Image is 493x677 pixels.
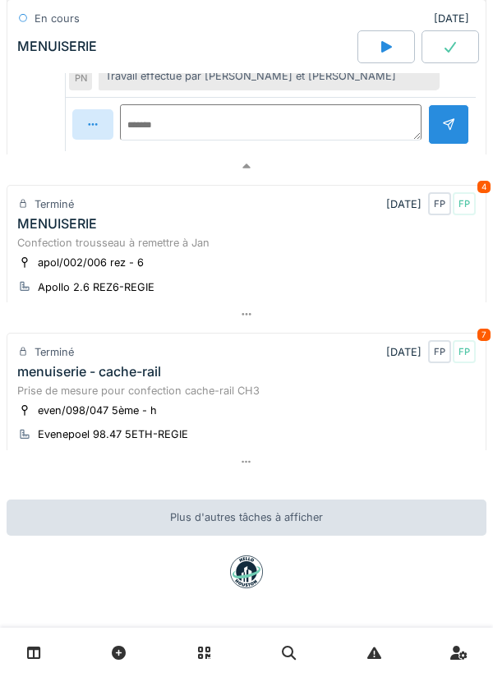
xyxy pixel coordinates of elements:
div: even/098/047 5ème - h [38,403,157,418]
div: MENUISERIE [17,39,97,55]
div: FP [428,192,451,215]
div: [DATE] [386,340,476,363]
div: MENUISERIE [17,216,97,232]
div: Prise de mesure pour confection cache-rail CH3 [17,383,476,398]
div: FP [453,340,476,363]
div: Travail effectué par [PERSON_NAME] et [PERSON_NAME] [99,62,440,90]
div: 4 [477,181,491,193]
div: Evenepoel 98.47 5ETH-REGIE [38,426,188,442]
div: Plus d'autres tâches à afficher [7,500,486,535]
div: 7 [477,329,491,341]
div: FP [428,340,451,363]
div: Terminé [35,344,74,360]
div: apol/002/006 rez - 6 [38,255,144,270]
div: menuiserie - cache-rail [17,364,161,380]
div: FP [453,192,476,215]
img: badge-BVDL4wpA.svg [230,555,263,588]
div: En cours [35,11,80,26]
div: [DATE] [386,192,476,215]
div: Confection trousseau à remettre à Jan [17,235,476,251]
div: [DATE] [434,11,476,26]
div: Terminé [35,196,74,212]
div: PN [69,67,92,90]
div: Apollo 2.6 REZ6-REGIE [38,279,154,295]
